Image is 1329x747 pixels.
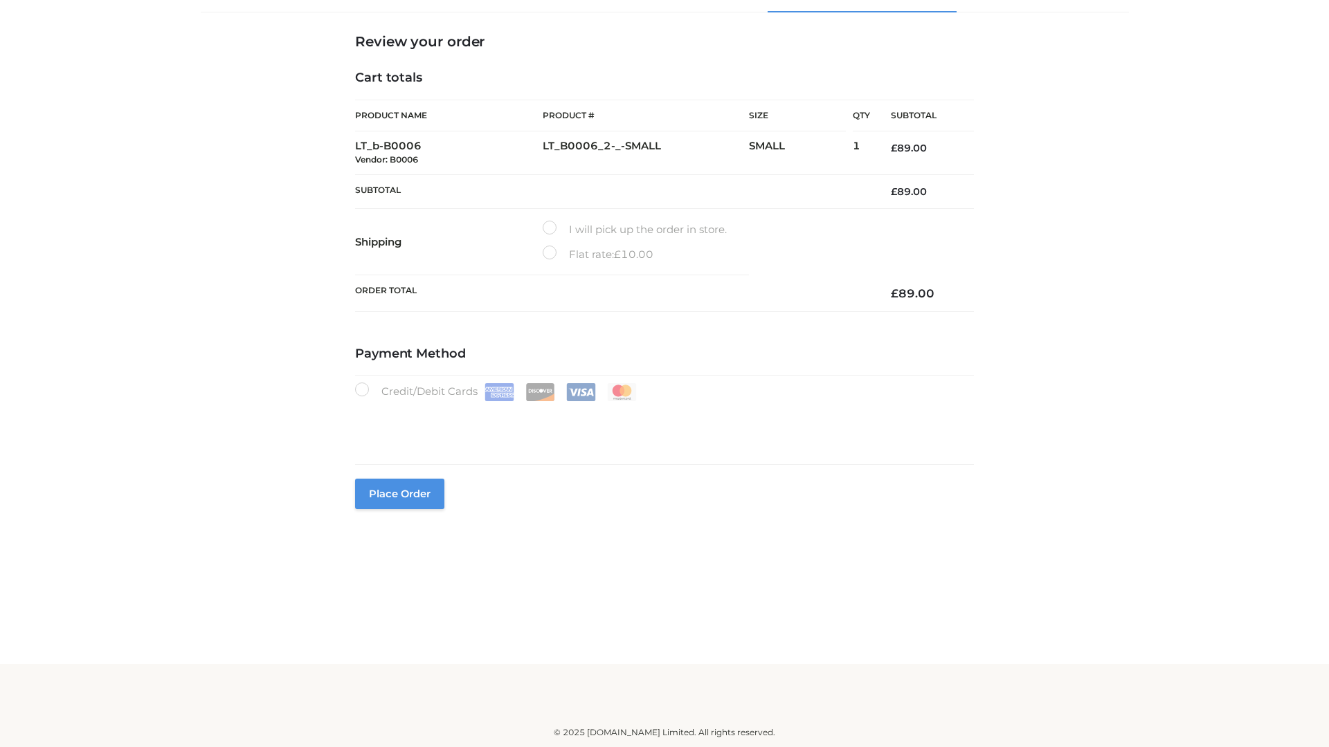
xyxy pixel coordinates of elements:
th: Subtotal [355,174,870,208]
bdi: 10.00 [614,248,653,261]
bdi: 89.00 [891,185,927,198]
bdi: 89.00 [891,142,927,154]
td: LT_b-B0006 [355,131,543,175]
td: 1 [853,131,870,175]
img: Discover [525,383,555,401]
label: Credit/Debit Cards [355,382,638,401]
span: £ [891,286,898,300]
img: Amex [485,383,514,401]
th: Size [749,100,846,131]
small: Vendor: B0006 [355,154,418,165]
h3: Review your order [355,33,974,50]
th: Shipping [355,209,543,275]
iframe: Secure payment input frame [352,398,971,449]
button: Place order [355,479,444,509]
bdi: 89.00 [891,286,934,300]
td: LT_B0006_2-_-SMALL [543,131,749,175]
span: £ [891,185,897,198]
h4: Cart totals [355,71,974,86]
img: Mastercard [607,383,637,401]
label: Flat rate: [543,246,653,264]
th: Product Name [355,100,543,131]
th: Subtotal [870,100,974,131]
span: £ [891,142,897,154]
span: £ [614,248,621,261]
th: Qty [853,100,870,131]
th: Order Total [355,275,870,312]
label: I will pick up the order in store. [543,221,727,239]
div: © 2025 [DOMAIN_NAME] Limited. All rights reserved. [206,726,1123,739]
img: Visa [566,383,596,401]
th: Product # [543,100,749,131]
h4: Payment Method [355,347,974,362]
td: SMALL [749,131,853,175]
